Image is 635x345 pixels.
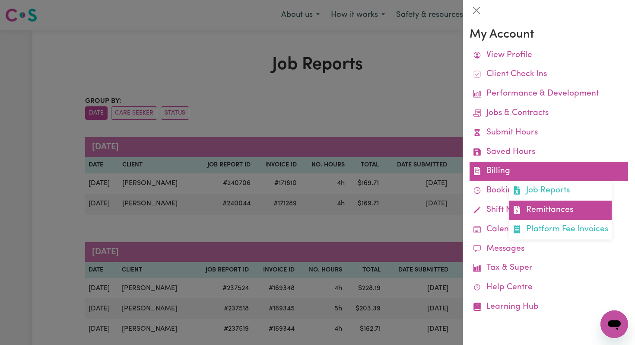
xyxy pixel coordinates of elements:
[470,123,628,143] a: Submit Hours
[509,220,612,240] a: Platform Fee Invoices
[509,201,612,220] a: Remittances
[600,310,628,338] iframe: Button to launch messaging window
[470,220,628,240] a: Calendar
[470,3,483,17] button: Close
[470,201,628,220] a: Shift Notes
[470,240,628,259] a: Messages
[470,297,628,317] a: Learning Hub
[470,143,628,162] a: Saved Hours
[470,259,628,278] a: Tax & Super
[470,65,628,84] a: Client Check Ins
[470,28,628,42] h3: My Account
[470,46,628,65] a: View Profile
[509,181,612,201] a: Job Reports
[470,181,628,201] a: Bookings
[470,162,628,181] a: BillingJob ReportsRemittancesPlatform Fee Invoices
[470,84,628,104] a: Performance & Development
[470,278,628,297] a: Help Centre
[470,104,628,123] a: Jobs & Contracts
